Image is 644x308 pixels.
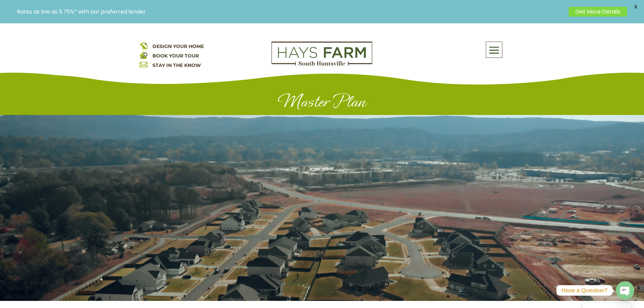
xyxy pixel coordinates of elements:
[140,92,505,115] h1: Master Plan
[271,42,372,66] img: Logo
[569,7,627,17] a: Get More Details
[152,62,201,68] a: STAY IN THE KNOW
[140,51,147,59] img: book your home tour
[17,8,565,15] p: Rates as low as 5.75%* with our preferred lender
[140,42,147,49] img: design your home
[152,53,199,59] a: BOOK YOUR TOUR
[271,61,372,67] a: hays farm homes huntsville development
[152,43,204,49] a: DESIGN YOUR HOME
[630,2,641,12] span: X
